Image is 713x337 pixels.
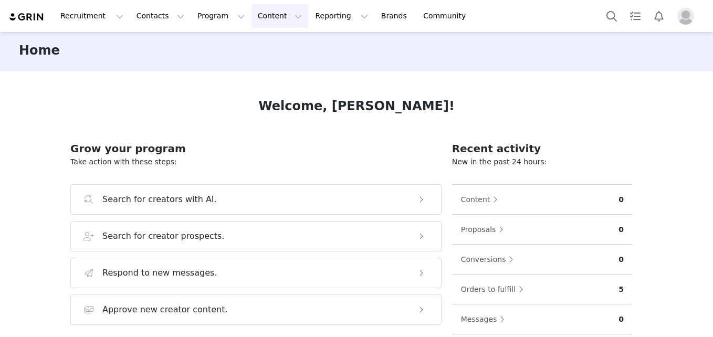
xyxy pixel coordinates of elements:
[251,4,309,28] button: Content
[647,4,670,28] button: Notifications
[460,221,509,238] button: Proposals
[102,230,225,243] h3: Search for creator prospects.
[70,184,442,215] button: Search for creators with AI.
[130,4,191,28] button: Contacts
[460,251,519,268] button: Conversions
[70,258,442,288] button: Respond to new messages.
[375,4,416,28] a: Brands
[417,4,477,28] a: Community
[8,12,45,22] img: grin logo
[258,97,455,115] h1: Welcome, [PERSON_NAME]!
[19,41,60,60] h3: Home
[618,284,624,295] p: 5
[70,156,442,167] p: Take action with these steps:
[309,4,374,28] button: Reporting
[102,193,217,206] h3: Search for creators with AI.
[618,194,624,205] p: 0
[618,254,624,265] p: 0
[618,314,624,325] p: 0
[624,4,647,28] a: Tasks
[70,141,442,156] h2: Grow your program
[452,141,632,156] h2: Recent activity
[460,191,504,208] button: Content
[70,221,442,251] button: Search for creator prospects.
[677,8,694,25] img: placeholder-profile.jpg
[452,156,632,167] p: New in the past 24 hours:
[191,4,251,28] button: Program
[102,267,217,279] h3: Respond to new messages.
[460,311,510,328] button: Messages
[102,303,228,316] h3: Approve new creator content.
[671,8,705,25] button: Profile
[600,4,623,28] button: Search
[54,4,130,28] button: Recruitment
[70,294,442,325] button: Approve new creator content.
[460,281,529,298] button: Orders to fulfill
[618,224,624,235] p: 0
